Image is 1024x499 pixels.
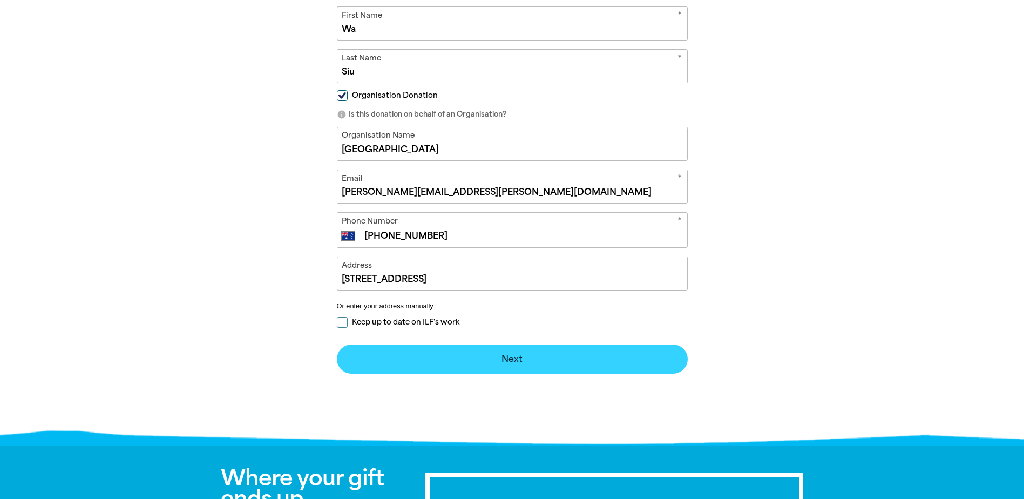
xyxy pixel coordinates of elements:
i: Required [677,215,682,229]
input: Keep up to date on ILF's work [337,317,348,328]
p: Is this donation on behalf of an Organisation? [337,109,688,120]
button: Or enter your address manually [337,302,688,310]
i: info [337,110,347,119]
span: Organisation Donation [352,90,438,100]
button: Next [337,345,688,374]
span: Keep up to date on ILF's work [352,317,459,327]
input: Organisation Donation [337,90,348,101]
